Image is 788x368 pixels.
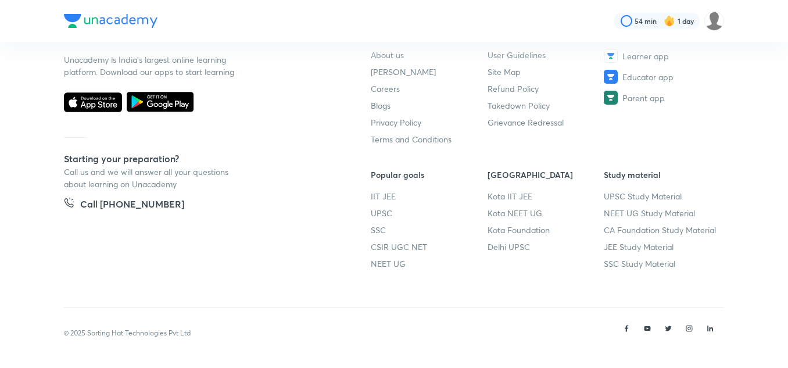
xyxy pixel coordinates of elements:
[604,190,721,202] a: UPSC Study Material
[371,133,488,145] a: Terms and Conditions
[604,241,721,253] a: JEE Study Material
[371,207,488,219] a: UPSC
[80,197,184,213] h5: Call [PHONE_NUMBER]
[704,11,724,31] img: roshni
[622,71,674,83] span: Educator app
[371,83,488,95] a: Careers
[604,207,721,219] a: NEET UG Study Material
[488,49,604,61] a: User Guidelines
[604,70,721,84] a: Educator app
[371,116,488,128] a: Privacy Policy
[488,241,604,253] a: Delhi UPSC
[664,15,675,27] img: streak
[604,49,618,63] img: Learner app
[64,53,238,78] p: Unacademy is India’s largest online learning platform. Download our apps to start learning
[604,91,721,105] a: Parent app
[64,328,191,338] p: © 2025 Sorting Hat Technologies Pvt Ltd
[622,50,669,62] span: Learner app
[604,258,721,270] a: SSC Study Material
[371,66,488,78] a: [PERSON_NAME]
[488,116,604,128] a: Grievance Redressal
[371,241,488,253] a: CSIR UGC NET
[488,83,604,95] a: Refund Policy
[371,190,488,202] a: IIT JEE
[604,70,618,84] img: Educator app
[604,49,721,63] a: Learner app
[64,14,157,28] img: Company Logo
[371,83,400,95] span: Careers
[371,169,488,181] h6: Popular goals
[604,91,618,105] img: Parent app
[488,207,604,219] a: Kota NEET UG
[622,92,665,104] span: Parent app
[371,224,488,236] a: SSC
[488,66,604,78] a: Site Map
[488,190,604,202] a: Kota IIT JEE
[604,169,721,181] h6: Study material
[64,152,334,166] h5: Starting your preparation?
[371,49,488,61] a: About us
[488,99,604,112] a: Takedown Policy
[64,197,184,213] a: Call [PHONE_NUMBER]
[488,224,604,236] a: Kota Foundation
[488,169,604,181] h6: [GEOGRAPHIC_DATA]
[604,224,721,236] a: CA Foundation Study Material
[371,258,488,270] a: NEET UG
[371,99,488,112] a: Blogs
[64,166,238,190] p: Call us and we will answer all your questions about learning on Unacademy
